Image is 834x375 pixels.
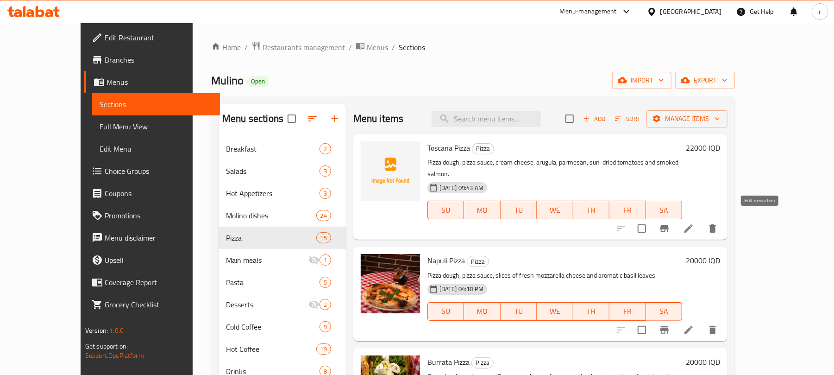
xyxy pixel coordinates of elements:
[84,204,220,227] a: Promotions
[84,71,220,93] a: Menus
[226,343,316,355] div: Hot Coffee
[320,189,331,198] span: 3
[464,302,500,321] button: MO
[100,99,213,110] span: Sections
[560,6,617,17] div: Menu-management
[226,210,316,221] span: Molino dishes
[105,299,213,310] span: Grocery Checklist
[317,345,331,354] span: 19
[650,305,678,318] span: SA
[471,357,494,369] div: Pizza
[577,305,606,318] span: TH
[646,110,727,127] button: Manage items
[320,188,331,199] div: items
[222,112,283,126] h2: Menu sections
[226,143,320,154] span: Breakfast
[436,285,487,293] span: [DATE] 04:18 PM
[263,42,345,53] span: Restaurants management
[301,108,324,130] span: Sort sections
[702,217,724,240] button: delete
[226,299,308,310] span: Desserts
[573,302,609,321] button: TH
[472,143,494,154] span: Pizza
[504,203,533,217] span: TU
[436,184,487,192] span: [DATE] 09:43 AM
[537,302,573,321] button: WE
[432,111,541,127] input: search
[819,6,821,17] span: r
[320,321,331,332] div: items
[324,108,346,130] button: Add section
[392,42,395,53] li: /
[219,271,346,293] div: Pasta5
[582,114,607,124] span: Add
[226,277,320,288] span: Pasta
[501,201,537,219] button: TU
[468,305,496,318] span: MO
[660,6,721,17] div: [GEOGRAPHIC_DATA]
[620,75,664,86] span: import
[316,232,331,243] div: items
[211,42,241,53] a: Home
[92,93,220,115] a: Sections
[247,76,269,87] div: Open
[226,165,320,177] div: Salads
[683,75,727,86] span: export
[251,41,345,53] a: Restaurants management
[226,232,316,243] div: Pizza
[349,42,352,53] li: /
[105,54,213,65] span: Branches
[226,321,320,332] span: Cold Coffee
[105,165,213,177] span: Choice Groups
[579,112,609,126] button: Add
[211,41,735,53] nav: breadcrumb
[504,305,533,318] span: TU
[501,302,537,321] button: TU
[219,160,346,182] div: Salads3
[282,109,301,128] span: Select all sections
[84,271,220,293] a: Coverage Report
[85,340,128,352] span: Get support on:
[686,141,720,154] h6: 22000 IQD
[427,157,682,180] p: Pizza dough, pizza sauce, cream cheese, arugula, parmesan, sun-dried tomatoes and smoked salmon.
[84,26,220,49] a: Edit Restaurant
[609,112,646,126] span: Sort items
[85,324,108,337] span: Version:
[105,32,213,43] span: Edit Restaurant
[427,355,470,369] span: Burrata Pizza
[84,160,220,182] a: Choice Groups
[105,254,213,266] span: Upsell
[468,203,496,217] span: MO
[105,232,213,243] span: Menu disclaimer
[105,277,213,288] span: Coverage Report
[211,70,244,91] span: Mulino
[579,112,609,126] span: Add item
[105,210,213,221] span: Promotions
[650,203,678,217] span: SA
[427,270,682,281] p: Pizza dough, pizza sauce, slices of fresh mozzarella cheese and aromatic basil leaves.
[646,302,682,321] button: SA
[316,343,331,355] div: items
[316,210,331,221] div: items
[356,41,388,53] a: Menus
[427,254,465,267] span: Napuli Pizza
[573,201,609,219] button: TH
[632,320,652,340] span: Select to update
[675,72,735,89] button: export
[560,109,579,128] span: Select section
[467,256,489,267] span: Pizza
[226,254,308,266] span: Main meals
[219,316,346,338] div: Cold Coffee9
[320,143,331,154] div: items
[317,234,331,242] span: 15
[84,227,220,249] a: Menu disclaimer
[92,115,220,138] a: Full Menu View
[686,254,720,267] h6: 20000 IQD
[361,141,420,201] img: Toscana Pizza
